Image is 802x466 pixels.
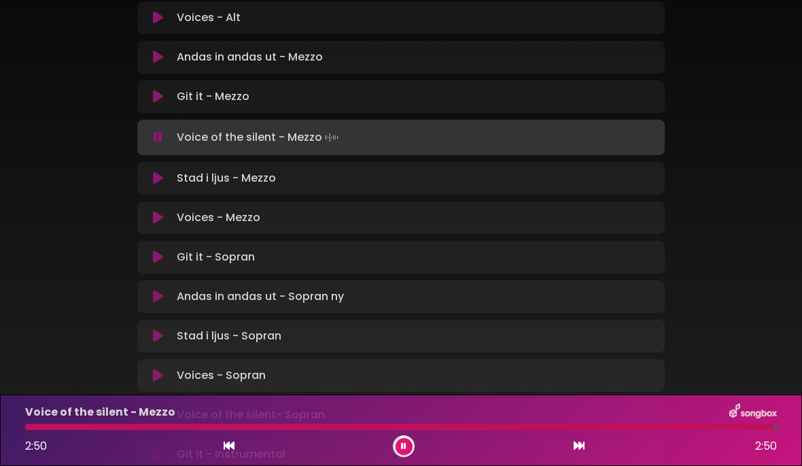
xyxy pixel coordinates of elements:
p: Stad i ljus - Sopran [177,328,281,344]
p: Voices - Alt [177,10,241,26]
p: Voices - Sopran [177,367,266,384]
p: Stad i ljus - Mezzo [177,170,276,186]
p: Voices - Mezzo [177,210,260,226]
p: Voice of the silent - Mezzo [25,404,175,420]
p: Git it - Mezzo [177,88,249,105]
img: waveform4.gif [322,128,341,147]
p: Git it - Sopran [177,249,255,265]
img: songbox-logo-white.png [729,403,777,421]
span: 2:50 [755,438,777,454]
p: Voice of the silent - Mezzo [177,128,341,147]
p: Andas in andas ut - Sopran ny [177,288,344,305]
span: 2:50 [25,438,47,454]
p: Andas in andas ut - Mezzo [177,49,323,65]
